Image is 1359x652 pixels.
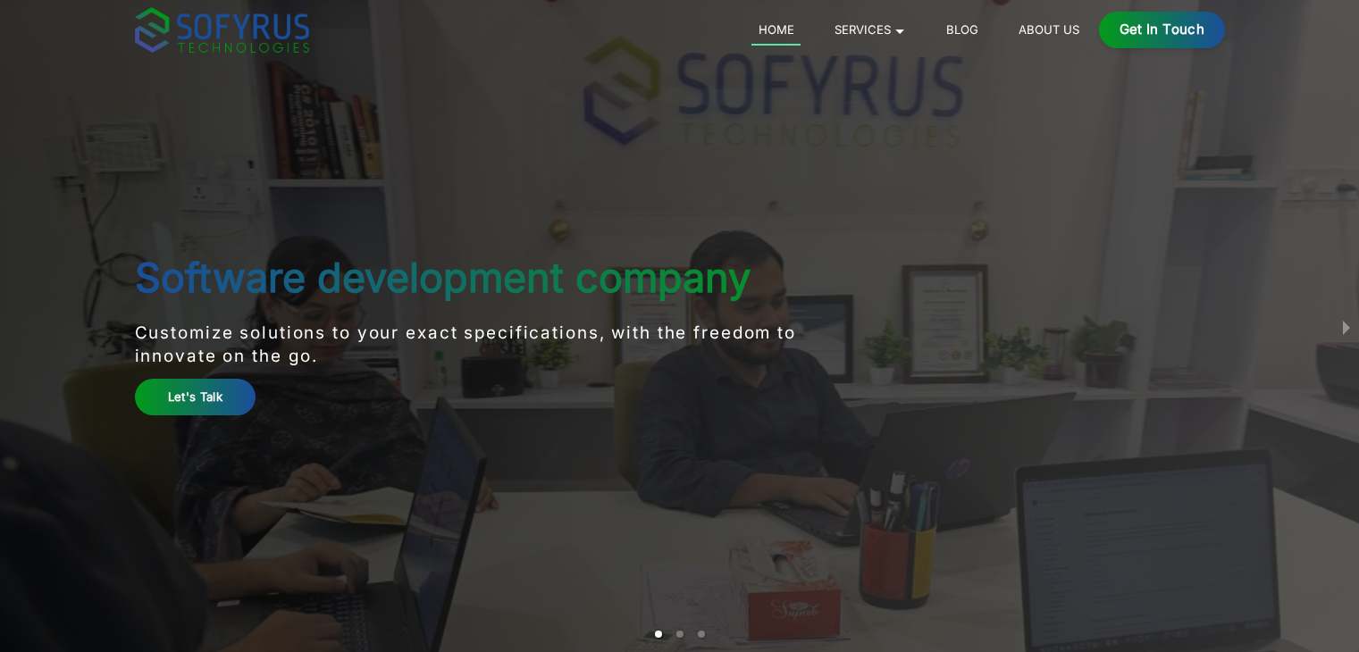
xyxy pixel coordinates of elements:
li: slide item 3 [698,631,705,638]
a: Let's Talk [135,379,256,415]
li: slide item 2 [676,631,684,638]
a: Home [751,19,801,46]
p: Customize solutions to your exact specifications, with the freedom to innovate on the go. [135,322,861,369]
a: Blog [939,19,985,40]
a: Services 🞃 [827,19,912,40]
a: About Us [1011,19,1086,40]
img: sofyrus [135,7,309,53]
li: slide item 1 [655,631,662,638]
h1: Software development company [135,254,861,302]
a: Get in Touch [1099,12,1225,48]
